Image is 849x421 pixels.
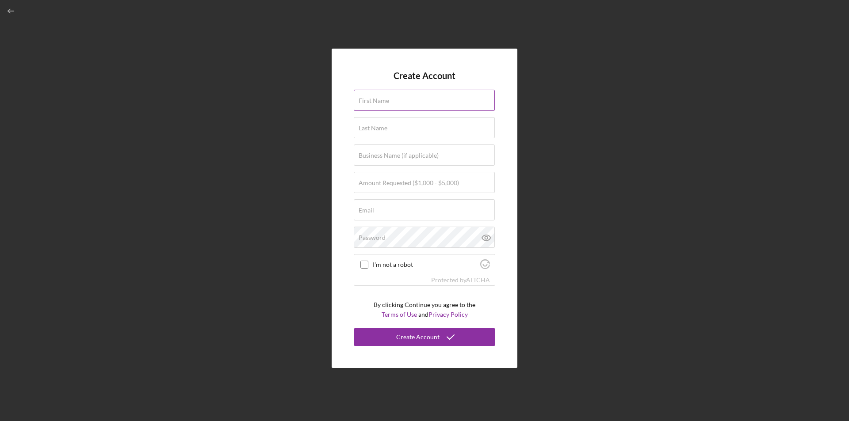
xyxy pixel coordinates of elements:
[396,328,440,346] div: Create Account
[374,300,475,320] p: By clicking Continue you agree to the and
[431,277,490,284] div: Protected by
[359,97,389,104] label: First Name
[359,125,387,132] label: Last Name
[359,207,374,214] label: Email
[359,152,439,159] label: Business Name (if applicable)
[359,179,459,186] label: Amount Requested ($1,000 - $5,000)
[466,276,490,284] a: Visit Altcha.org
[394,71,455,81] h4: Create Account
[359,234,386,241] label: Password
[428,311,468,318] a: Privacy Policy
[480,263,490,270] a: Visit Altcha.org
[373,261,478,268] label: I'm not a robot
[382,311,417,318] a: Terms of Use
[354,328,495,346] button: Create Account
